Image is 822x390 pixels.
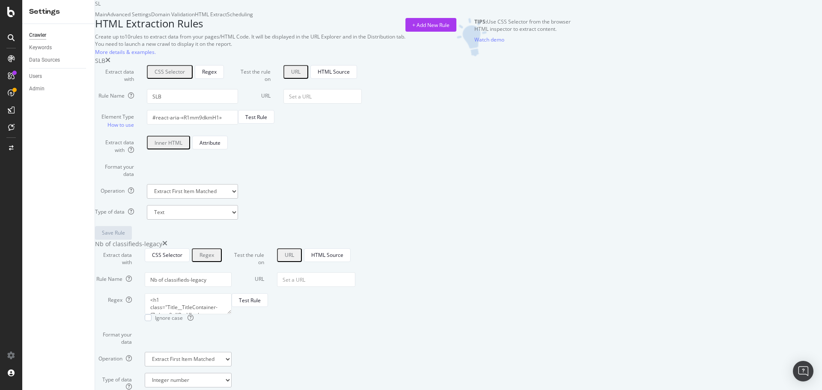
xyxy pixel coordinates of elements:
textarea: <h1 class="Title__TitleContainer-f7wbzu-0 dJOysV"><b>(\d+\s*\d*) [145,293,232,314]
input: Set a URL [277,272,355,287]
div: Open Intercom Messenger [793,361,813,381]
div: HTML Source [318,68,350,75]
div: SLB [95,57,105,65]
div: HTML Source [311,251,343,259]
div: Users [29,72,42,81]
label: Extract data with [89,248,138,266]
div: Settings [29,7,88,17]
div: Crawler [29,31,46,40]
input: Provide a name [145,272,232,287]
label: Test the rule on [225,248,271,266]
div: Advanced Settings [107,11,151,18]
div: URL [291,68,301,75]
button: HTML Source [304,248,351,262]
button: + Add New Rule [405,18,456,32]
h3: HTML Extraction Rules [95,18,405,29]
button: Test Rule [232,293,268,307]
div: times [162,240,167,248]
div: HTML Extract [195,11,227,18]
button: Attribute [192,136,228,149]
label: Operation [89,184,140,194]
div: Inner HTML [155,139,182,146]
div: URL [285,251,294,259]
button: CSS Selector [147,65,193,79]
button: CSS Selector [145,248,190,262]
button: HTML Source [310,65,357,79]
div: Save Rule [102,229,125,236]
label: Test the rule on [232,65,277,83]
div: Watch demo [474,36,504,43]
label: Format your data [89,328,138,345]
button: Inner HTML [147,136,190,149]
a: Crawler [29,31,89,40]
input: Set a URL [283,89,362,104]
div: CSS Selector [155,68,185,75]
button: Test Rule [238,110,274,124]
button: URL [283,65,308,79]
div: Regex [200,251,214,259]
label: Format your data [89,160,140,178]
label: Rule Name [89,89,140,99]
div: times [105,57,110,65]
div: Use CSS Selector from the browser [474,18,571,25]
input: CSS Expression [147,110,238,125]
div: Data Sources [29,56,60,65]
span: Ignore case [155,314,194,322]
button: Regex [192,248,222,262]
button: Save Rule [95,226,132,240]
div: Element Type [95,113,134,120]
div: Test Rule [239,297,261,304]
div: Attribute [200,139,220,146]
strong: TIPS: [474,18,487,25]
label: Type of data [89,205,140,215]
div: You need to launch a new crawl to display it on the report. [95,40,405,48]
button: Regex [195,65,224,79]
div: Test Rule [245,113,267,121]
div: HTML inspector to extract content. [474,25,571,33]
label: Rule Name [89,272,138,283]
div: Keywords [29,43,52,52]
label: Extract data with [89,136,140,153]
img: DZQOUYU0WpgAAAAASUVORK5CYII= [456,18,487,57]
div: Regex [202,68,217,75]
label: Regex [89,293,138,304]
a: Data Sources [29,56,89,65]
button: Watch demo [474,33,504,47]
a: Users [29,72,89,81]
div: Domain Validation [151,11,195,18]
div: CSS Selector [152,251,182,259]
input: Provide a name [147,89,238,104]
button: URL [277,248,302,262]
div: Main [95,11,107,18]
div: Admin [29,84,45,93]
a: Keywords [29,43,89,52]
div: Create up to 10 rules to extract data from your pages/HTML Code. It will be displayed in the URL ... [95,33,405,40]
label: Operation [89,352,138,362]
label: Extract data with [89,65,140,83]
div: Nb of classifieds-legacy [95,240,162,248]
label: URL [225,272,271,283]
a: Admin [29,84,89,93]
a: More details & examples. [95,48,156,57]
a: How to use [107,120,134,129]
div: Scheduling [227,11,253,18]
div: + Add New Rule [412,21,450,29]
label: URL [232,89,277,99]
